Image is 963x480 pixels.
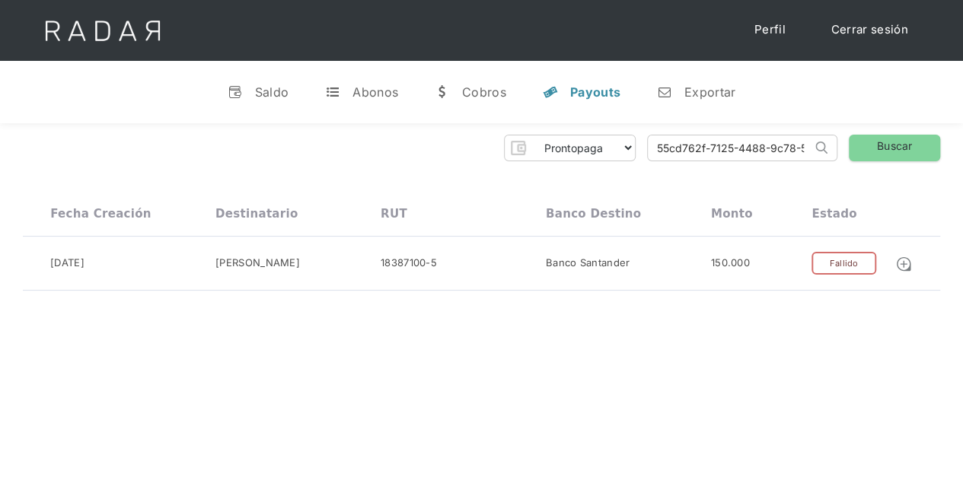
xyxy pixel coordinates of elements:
[435,84,450,100] div: w
[812,252,875,275] div: Fallido
[50,207,151,221] div: Fecha creación
[816,15,923,45] a: Cerrar sesión
[895,256,912,272] img: Detalle
[543,84,558,100] div: y
[546,207,641,221] div: Banco destino
[325,84,340,100] div: t
[812,207,856,221] div: Estado
[711,256,750,271] div: 150.000
[228,84,243,100] div: v
[381,256,437,271] div: 18387100-5
[255,84,289,100] div: Saldo
[462,84,506,100] div: Cobros
[711,207,753,221] div: Monto
[215,207,298,221] div: Destinatario
[849,135,940,161] a: Buscar
[352,84,398,100] div: Abonos
[381,207,407,221] div: RUT
[546,256,630,271] div: Banco Santander
[215,256,300,271] div: [PERSON_NAME]
[504,135,636,161] form: Form
[657,84,672,100] div: n
[648,135,812,161] input: Busca por ID
[684,84,735,100] div: Exportar
[570,84,620,100] div: Payouts
[739,15,801,45] a: Perfil
[50,256,85,271] div: [DATE]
